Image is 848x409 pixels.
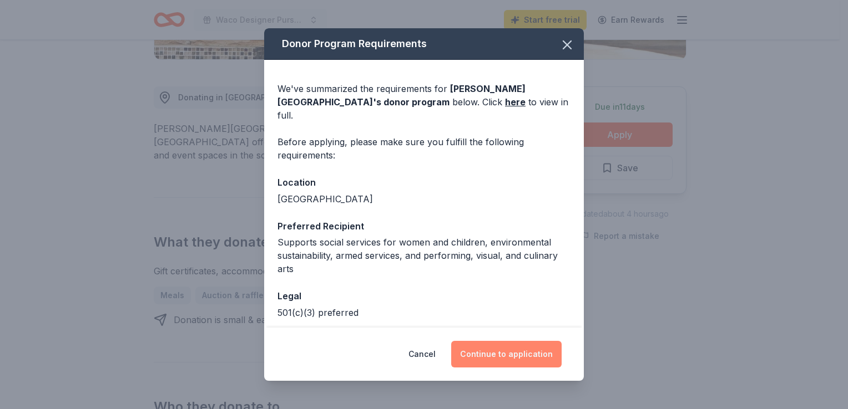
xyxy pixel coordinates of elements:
[277,135,571,162] div: Before applying, please make sure you fulfill the following requirements:
[277,82,571,122] div: We've summarized the requirements for below. Click to view in full.
[277,219,571,233] div: Preferred Recipient
[451,341,562,367] button: Continue to application
[277,192,571,206] div: [GEOGRAPHIC_DATA]
[264,28,584,60] div: Donor Program Requirements
[277,175,571,190] div: Location
[505,95,526,109] a: here
[277,289,571,303] div: Legal
[408,341,436,367] button: Cancel
[277,306,571,319] div: 501(c)(3) preferred
[277,236,571,275] div: Supports social services for women and children, environmental sustainability, armed services, an...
